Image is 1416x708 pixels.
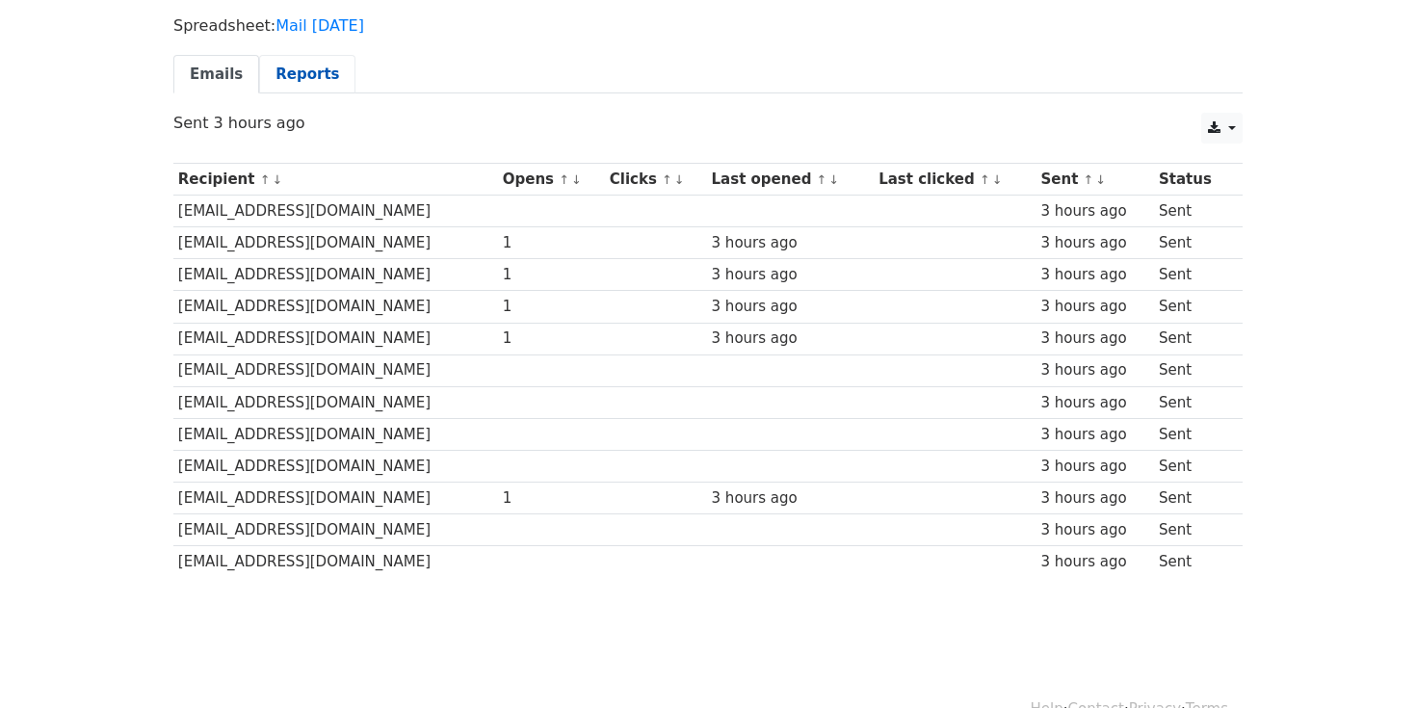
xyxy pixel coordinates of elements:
[259,55,355,94] a: Reports
[712,232,870,254] div: 3 hours ago
[874,164,1036,196] th: Last clicked
[503,264,600,286] div: 1
[1041,551,1150,573] div: 3 hours ago
[1154,386,1231,418] td: Sent
[1036,164,1154,196] th: Sent
[1041,424,1150,446] div: 3 hours ago
[1041,296,1150,318] div: 3 hours ago
[173,196,498,227] td: [EMAIL_ADDRESS][DOMAIN_NAME]
[173,354,498,386] td: [EMAIL_ADDRESS][DOMAIN_NAME]
[1154,196,1231,227] td: Sent
[260,172,271,187] a: ↑
[817,172,827,187] a: ↑
[272,172,282,187] a: ↓
[503,232,600,254] div: 1
[1041,232,1150,254] div: 3 hours ago
[173,546,498,578] td: [EMAIL_ADDRESS][DOMAIN_NAME]
[1041,328,1150,350] div: 3 hours ago
[712,328,870,350] div: 3 hours ago
[1154,450,1231,482] td: Sent
[173,113,1243,133] p: Sent 3 hours ago
[1154,227,1231,259] td: Sent
[992,172,1003,187] a: ↓
[712,264,870,286] div: 3 hours ago
[173,514,498,546] td: [EMAIL_ADDRESS][DOMAIN_NAME]
[1041,487,1150,510] div: 3 hours ago
[1041,519,1150,541] div: 3 hours ago
[712,487,870,510] div: 3 hours ago
[503,487,600,510] div: 1
[173,55,259,94] a: Emails
[173,164,498,196] th: Recipient
[275,16,364,35] a: Mail [DATE]
[1320,616,1416,708] iframe: Chat Widget
[1154,291,1231,323] td: Sent
[1041,456,1150,478] div: 3 hours ago
[1095,172,1106,187] a: ↓
[980,172,990,187] a: ↑
[1041,264,1150,286] div: 3 hours ago
[1154,418,1231,450] td: Sent
[173,323,498,354] td: [EMAIL_ADDRESS][DOMAIN_NAME]
[828,172,839,187] a: ↓
[173,386,498,418] td: [EMAIL_ADDRESS][DOMAIN_NAME]
[712,296,870,318] div: 3 hours ago
[498,164,605,196] th: Opens
[1154,514,1231,546] td: Sent
[1084,172,1094,187] a: ↑
[1154,483,1231,514] td: Sent
[173,450,498,482] td: [EMAIL_ADDRESS][DOMAIN_NAME]
[1154,323,1231,354] td: Sent
[605,164,707,196] th: Clicks
[571,172,582,187] a: ↓
[559,172,569,187] a: ↑
[173,291,498,323] td: [EMAIL_ADDRESS][DOMAIN_NAME]
[503,296,600,318] div: 1
[503,328,600,350] div: 1
[674,172,685,187] a: ↓
[173,15,1243,36] p: Spreadsheet:
[1041,392,1150,414] div: 3 hours ago
[1154,259,1231,291] td: Sent
[173,259,498,291] td: [EMAIL_ADDRESS][DOMAIN_NAME]
[1041,200,1150,223] div: 3 hours ago
[707,164,875,196] th: Last opened
[1041,359,1150,381] div: 3 hours ago
[173,418,498,450] td: [EMAIL_ADDRESS][DOMAIN_NAME]
[1154,354,1231,386] td: Sent
[1154,164,1231,196] th: Status
[173,227,498,259] td: [EMAIL_ADDRESS][DOMAIN_NAME]
[1154,546,1231,578] td: Sent
[173,483,498,514] td: [EMAIL_ADDRESS][DOMAIN_NAME]
[662,172,672,187] a: ↑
